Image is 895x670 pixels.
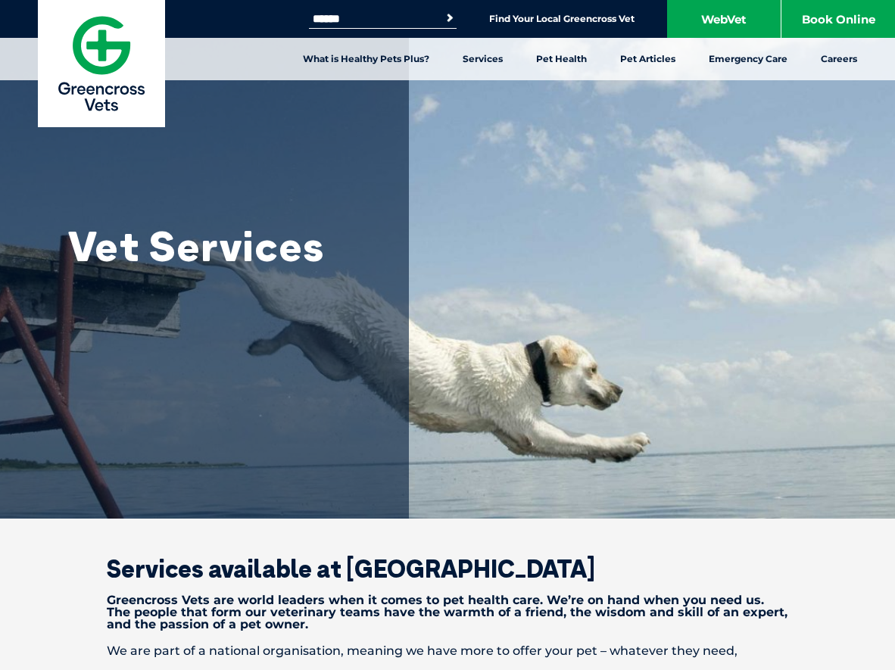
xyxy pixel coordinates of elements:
[804,38,874,80] a: Careers
[692,38,804,80] a: Emergency Care
[442,11,457,26] button: Search
[286,38,446,80] a: What is Healthy Pets Plus?
[603,38,692,80] a: Pet Articles
[107,593,787,631] strong: Greencross Vets are world leaders when it comes to pet health care. We’re on hand when you need u...
[489,13,635,25] a: Find Your Local Greencross Vet
[68,223,371,269] h1: Vet Services
[446,38,519,80] a: Services
[54,556,841,581] h2: Services available at [GEOGRAPHIC_DATA]
[519,38,603,80] a: Pet Health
